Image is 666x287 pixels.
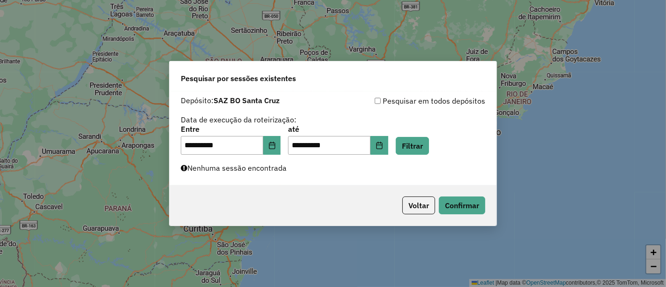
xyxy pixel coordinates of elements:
div: Pesquisar em todos depósitos [333,95,485,106]
button: Choose Date [370,136,388,155]
label: Depósito: [181,95,280,106]
label: Entre [181,123,281,135]
span: Pesquisar por sessões existentes [181,73,296,84]
strong: SAZ BO Santa Cruz [214,96,280,105]
button: Confirmar [439,196,485,214]
button: Voltar [402,196,435,214]
button: Filtrar [396,137,429,155]
label: Data de execução da roteirização: [181,114,296,125]
label: Nenhuma sessão encontrada [181,162,287,174]
label: até [288,123,388,135]
button: Choose Date [263,136,281,155]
